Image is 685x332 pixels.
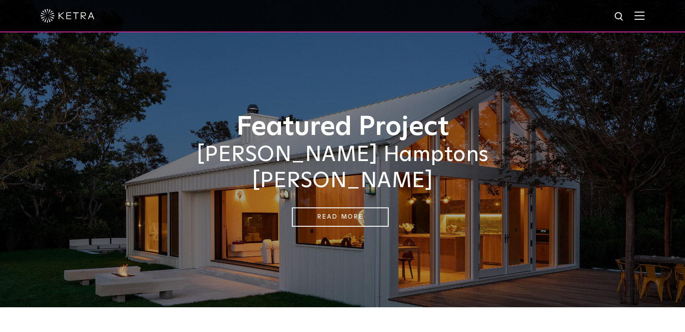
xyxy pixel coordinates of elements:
a: Read More [292,207,389,227]
h1: Featured Project [118,112,568,142]
h2: [PERSON_NAME] Hamptons [PERSON_NAME] [118,142,568,194]
img: search icon [614,11,625,22]
img: Hamburger%20Nav.svg [635,11,644,20]
img: ketra-logo-2019-white [41,9,95,22]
